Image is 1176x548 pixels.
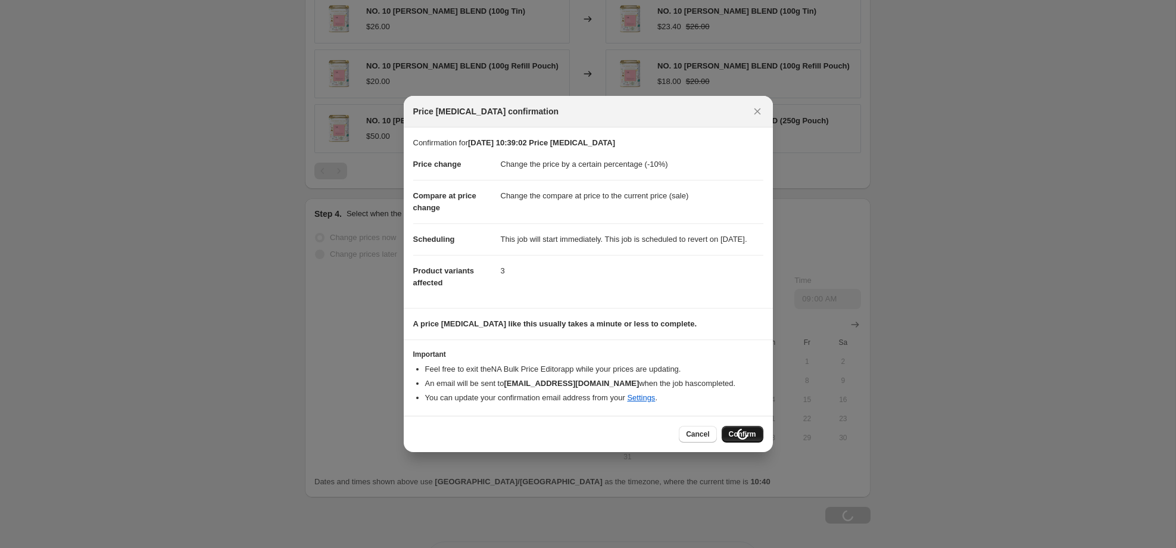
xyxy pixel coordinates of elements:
button: Close [749,103,766,120]
span: Compare at price change [413,191,476,212]
li: An email will be sent to when the job has completed . [425,378,763,390]
p: Confirmation for [413,137,763,149]
span: Product variants affected [413,266,475,287]
b: [DATE] 10:39:02 Price [MEDICAL_DATA] [468,138,615,147]
li: You can update your confirmation email address from your . [425,392,763,404]
dd: Change the price by a certain percentage (-10%) [501,149,763,180]
a: Settings [627,393,655,402]
span: Scheduling [413,235,455,244]
button: Cancel [679,426,716,443]
span: Price change [413,160,461,169]
dd: This job will start immediately. This job is scheduled to revert on [DATE]. [501,223,763,255]
dd: 3 [501,255,763,287]
span: Cancel [686,429,709,439]
b: A price [MEDICAL_DATA] like this usually takes a minute or less to complete. [413,319,697,328]
b: [EMAIL_ADDRESS][DOMAIN_NAME] [504,379,639,388]
h3: Important [413,350,763,359]
li: Feel free to exit the NA Bulk Price Editor app while your prices are updating. [425,363,763,375]
span: Price [MEDICAL_DATA] confirmation [413,105,559,117]
dd: Change the compare at price to the current price (sale) [501,180,763,211]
